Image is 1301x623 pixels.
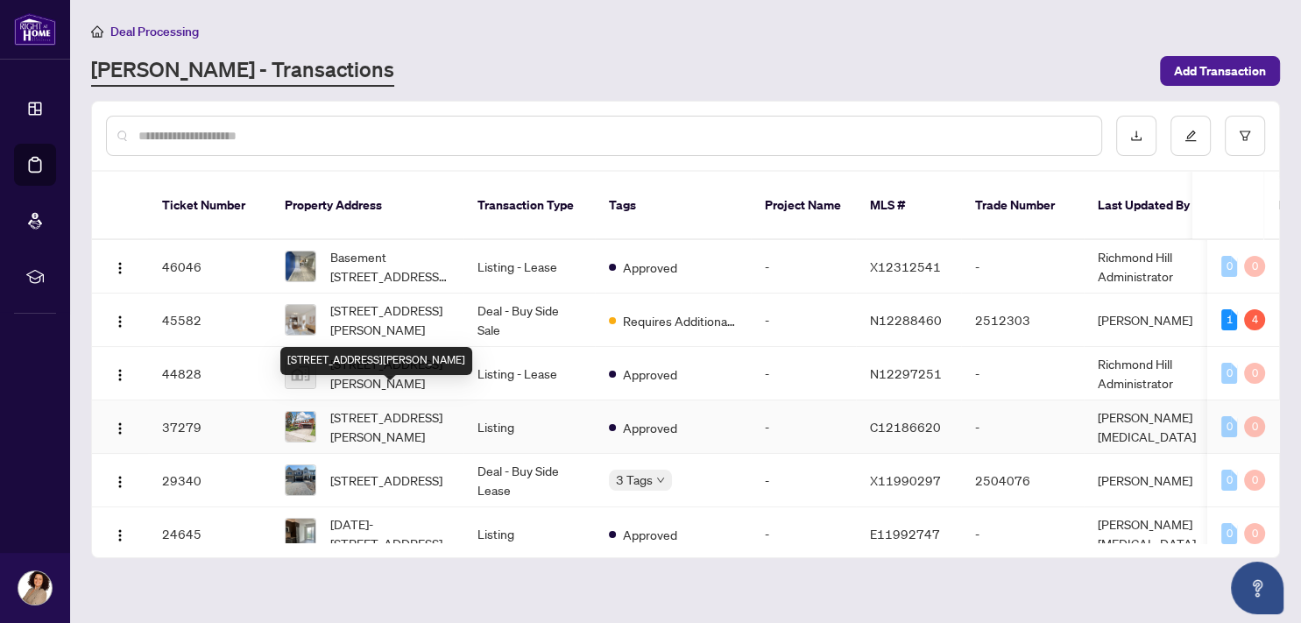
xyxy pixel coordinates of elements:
td: 45582 [148,294,271,347]
span: down [656,476,665,485]
span: home [91,25,103,38]
img: Logo [113,475,127,489]
span: [STREET_ADDRESS] [330,471,442,490]
td: [PERSON_NAME] [1084,294,1215,347]
div: 0 [1244,470,1265,491]
img: thumbnail-img [286,519,315,549]
td: 2512303 [961,294,1084,347]
span: filter [1239,130,1251,142]
th: Last Updated By [1084,172,1215,240]
span: Requires Additional Docs [623,311,737,330]
a: [PERSON_NAME] - Transactions [91,55,394,87]
img: Logo [113,261,127,275]
td: Richmond Hill Administrator [1084,240,1215,294]
span: X11990297 [870,472,941,488]
span: N12297251 [870,365,942,381]
button: Logo [106,520,134,548]
td: 24645 [148,507,271,561]
td: 2504076 [961,454,1084,507]
div: 1 [1221,309,1237,330]
td: 44828 [148,347,271,400]
th: Ticket Number [148,172,271,240]
img: Logo [113,528,127,542]
div: 0 [1221,523,1237,544]
td: - [751,294,856,347]
td: [PERSON_NAME][MEDICAL_DATA] [1084,400,1215,454]
button: Open asap [1231,562,1283,614]
span: [DATE]-[STREET_ADDRESS] [330,514,449,553]
td: [PERSON_NAME][MEDICAL_DATA] [1084,507,1215,561]
img: thumbnail-img [286,305,315,335]
td: [PERSON_NAME] [1084,454,1215,507]
span: Deal Processing [110,24,199,39]
span: [STREET_ADDRESS][PERSON_NAME] [330,301,449,339]
td: - [751,507,856,561]
th: MLS # [856,172,961,240]
img: logo [14,13,56,46]
td: Listing - Lease [463,240,595,294]
td: Listing [463,507,595,561]
button: Logo [106,413,134,441]
td: - [961,507,1084,561]
span: Approved [623,525,677,544]
img: thumbnail-img [286,412,315,442]
td: Listing - Lease [463,347,595,400]
span: N12288460 [870,312,942,328]
span: Add Transaction [1174,57,1266,85]
td: 29340 [148,454,271,507]
div: 0 [1244,363,1265,384]
td: - [961,240,1084,294]
img: Logo [113,421,127,435]
td: - [751,240,856,294]
td: 46046 [148,240,271,294]
span: [STREET_ADDRESS][PERSON_NAME] [330,407,449,446]
td: Richmond Hill Administrator [1084,347,1215,400]
button: download [1116,116,1156,156]
td: - [751,400,856,454]
td: Deal - Buy Side Sale [463,294,595,347]
div: 0 [1221,470,1237,491]
div: 0 [1244,256,1265,277]
div: 0 [1244,416,1265,437]
button: Logo [106,252,134,280]
button: Logo [106,466,134,494]
div: 0 [1221,363,1237,384]
td: - [751,454,856,507]
span: Approved [623,365,677,384]
div: 0 [1221,416,1237,437]
span: download [1130,130,1142,142]
span: C12186620 [870,419,941,435]
span: Approved [623,418,677,437]
td: Deal - Buy Side Lease [463,454,595,507]
div: 4 [1244,309,1265,330]
td: 37279 [148,400,271,454]
button: filter [1225,116,1265,156]
span: X12312541 [870,258,941,274]
div: 0 [1221,256,1237,277]
button: Add Transaction [1160,56,1280,86]
td: - [961,400,1084,454]
td: - [751,347,856,400]
img: Logo [113,315,127,329]
span: E11992747 [870,526,940,542]
img: thumbnail-img [286,251,315,281]
div: [STREET_ADDRESS][PERSON_NAME] [280,347,472,375]
button: Logo [106,306,134,334]
th: Transaction Type [463,172,595,240]
td: Listing [463,400,595,454]
img: thumbnail-img [286,465,315,495]
img: Profile Icon [18,571,52,605]
th: Tags [595,172,751,240]
img: Logo [113,368,127,382]
th: Project Name [751,172,856,240]
span: 3 Tags [616,470,653,490]
span: Approved [623,258,677,277]
div: 0 [1244,523,1265,544]
span: Basement [STREET_ADDRESS][PERSON_NAME] [330,247,449,286]
td: - [961,347,1084,400]
span: edit [1184,130,1197,142]
button: edit [1170,116,1211,156]
th: Trade Number [961,172,1084,240]
th: Property Address [271,172,463,240]
button: Logo [106,359,134,387]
